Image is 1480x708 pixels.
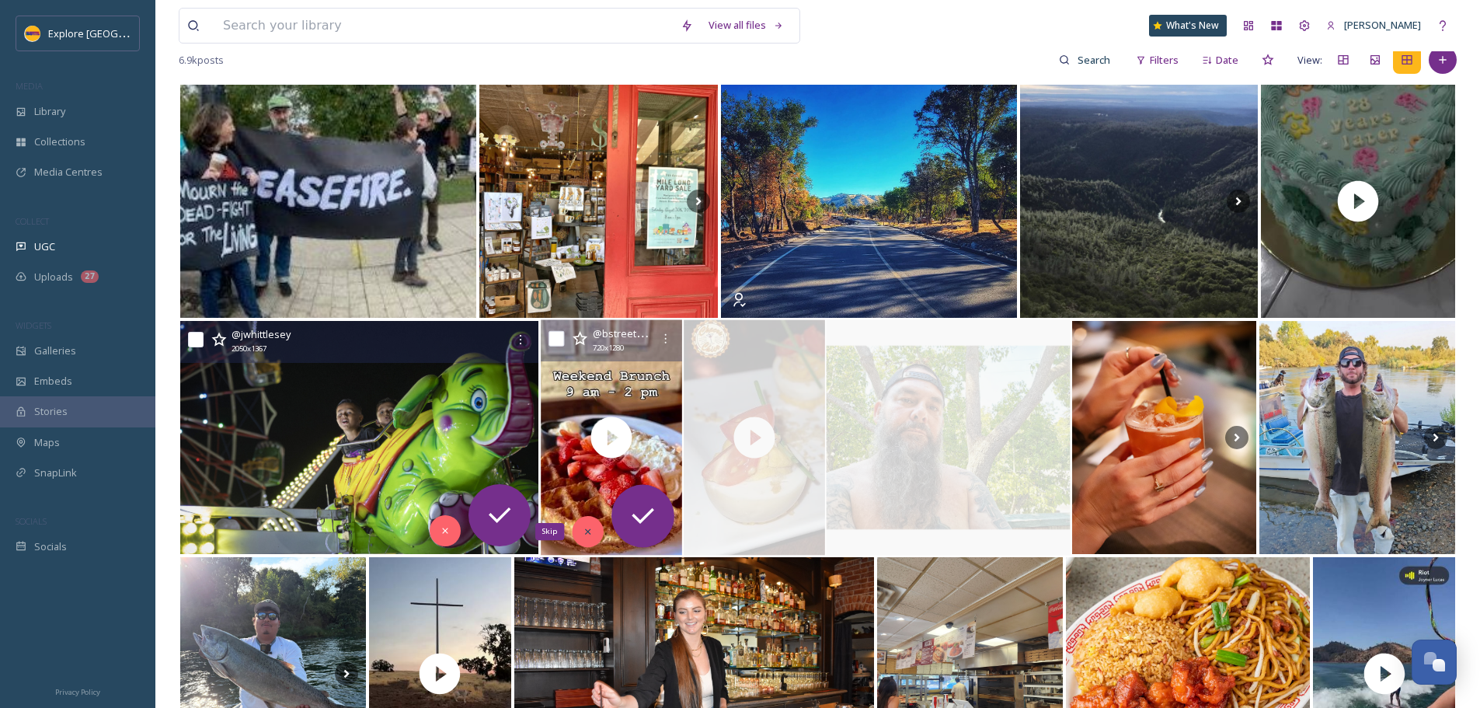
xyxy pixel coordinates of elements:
[1150,53,1179,68] span: Filters
[721,85,1017,318] img: #ruaug2025potd_day30 "Down the street" #loafercreek ##ExploreButteCA #norcalpulse #northerncalifo...
[34,539,67,554] span: Socials
[25,26,40,41] img: Butte%20County%20logo.png
[34,239,55,254] span: UGC
[179,53,224,68] span: 6.9k posts
[81,270,99,283] div: 27
[34,344,76,358] span: Galleries
[684,320,825,556] img: thumbnail
[1297,53,1322,68] span: View:
[16,515,47,527] span: SOCIALS
[180,85,476,318] img: Join the Women in Black Vigil Stand for peace, justice, and nonviolence every Saturday with Women...
[1261,85,1455,318] img: thumbnail
[16,80,43,92] span: MEDIA
[34,104,65,119] span: Library
[593,326,661,340] span: @ bstreetchico
[34,435,60,450] span: Maps
[34,466,77,480] span: SnapLink
[541,320,682,556] img: thumbnail
[535,523,564,541] div: Skip
[16,215,49,227] span: COLLECT
[1020,85,1258,318] img: January 2017 I hiked to the fire lookout on Sawmill Peak near Paradise, CA. I had to wade across ...
[34,270,73,284] span: Uploads
[479,85,717,318] img: Good Morning ☀️ We are open 9-5 today for our Mile Long Yard Sale ! : : #downtownoroville #orovil...
[1149,15,1227,37] a: What's New
[34,404,68,419] span: Stories
[34,374,72,389] span: Embeds
[55,682,100,700] a: Privacy Policy
[215,9,673,43] input: Search your library
[34,165,103,180] span: Media Centres
[34,134,85,149] span: Collections
[180,321,538,554] img: Wooo Hooo! #carnivalrides #countyfair #amusmentpark #ride #amusmentride #buttecountyfair #butteco...
[827,320,1071,556] img: I got through a 5 day work week of graveyard shifts, and let me tell you, if you haven't worked g...
[1216,53,1238,68] span: Date
[1259,321,1455,554] img: Slayed with Eric this morning!!🎣👊🤘 #gopro #salmonfishing #salmon #featherriver #oroville #butteco...
[232,327,291,341] span: @ jwhittlesey
[701,10,792,40] a: View all files
[55,687,100,697] span: Privacy Policy
[1072,321,1255,554] img: There’s nothing like a cold cocktail at chicocrush after work on a Friday night.. And it’s almost...
[1412,640,1457,685] button: Open Chat
[48,26,185,40] span: Explore [GEOGRAPHIC_DATA]
[16,319,51,331] span: WIDGETS
[593,343,624,354] span: 720 x 1280
[232,344,266,354] span: 2050 x 1367
[1344,18,1421,32] span: [PERSON_NAME]
[1070,44,1120,75] input: Search
[1318,10,1429,40] a: [PERSON_NAME]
